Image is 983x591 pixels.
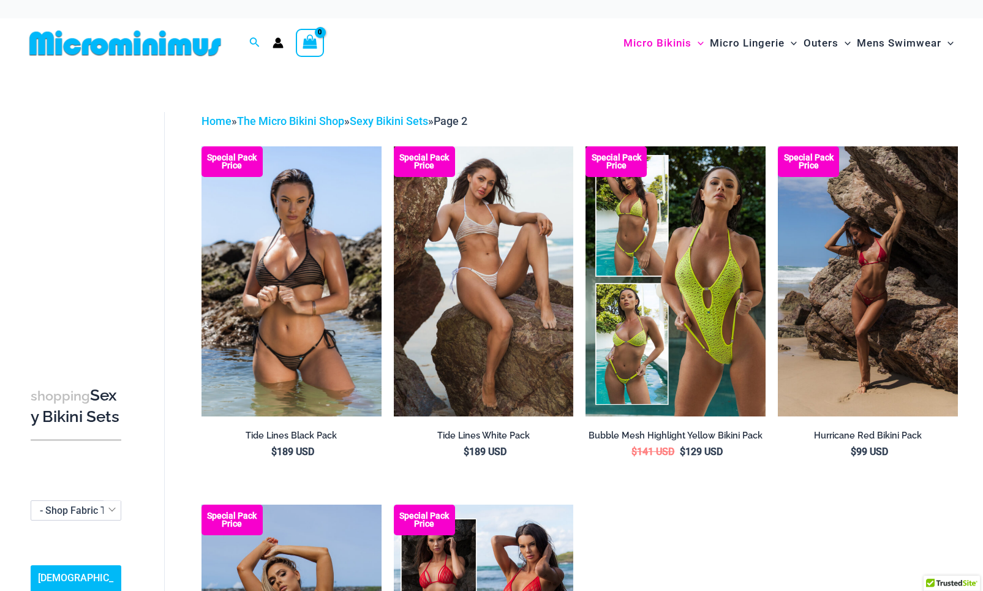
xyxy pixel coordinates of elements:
a: Mens SwimwearMenu ToggleMenu Toggle [854,24,957,62]
a: Micro BikinisMenu ToggleMenu Toggle [620,24,707,62]
a: Tide Lines White Pack [394,430,574,446]
b: Special Pack Price [778,154,839,170]
h2: Tide Lines Black Pack [201,430,382,442]
a: Home [201,115,232,127]
a: OutersMenu ToggleMenu Toggle [800,24,854,62]
bdi: 189 USD [271,446,314,457]
a: The Micro Bikini Shop [237,115,344,127]
img: Hurricane Red 3277 Tri Top 4277 Thong Bottom 05 [778,146,958,416]
a: Bubble Mesh Ultimate (3) Bubble Mesh Highlight Yellow 309 Tri Top 469 Thong 05Bubble Mesh Highlig... [586,146,766,416]
a: Tide Lines Black 350 Halter Top 470 Thong 04 Tide Lines Black 350 Halter Top 470 Thong 03Tide Lin... [201,146,382,416]
bdi: 141 USD [631,446,674,457]
h2: Tide Lines White Pack [394,430,574,442]
span: Menu Toggle [941,28,954,59]
span: - Shop Fabric Type [40,505,122,516]
span: shopping [31,388,90,404]
bdi: 129 USD [680,446,723,457]
h2: Hurricane Red Bikini Pack [778,430,958,442]
span: $ [631,446,637,457]
h3: Sexy Bikini Sets [31,385,121,427]
img: MM SHOP LOGO FLAT [24,29,226,57]
span: Page 2 [434,115,467,127]
a: Hurricane Red Bikini Pack [778,430,958,446]
span: $ [680,446,685,457]
span: $ [851,446,856,457]
b: Special Pack Price [201,512,263,528]
bdi: 99 USD [851,446,888,457]
span: » » » [201,115,467,127]
span: Outers [804,28,838,59]
b: Special Pack Price [586,154,647,170]
span: Menu Toggle [691,28,704,59]
img: Bubble Mesh Ultimate (3) [586,146,766,416]
span: Mens Swimwear [857,28,941,59]
b: Special Pack Price [201,154,263,170]
iframe: TrustedSite Certified [31,102,141,347]
span: Micro Bikinis [623,28,691,59]
a: View Shopping Cart, empty [296,29,324,57]
h2: Bubble Mesh Highlight Yellow Bikini Pack [586,430,766,442]
a: Account icon link [273,37,284,48]
span: Menu Toggle [785,28,797,59]
b: Special Pack Price [394,512,455,528]
span: Micro Lingerie [710,28,785,59]
a: Micro LingerieMenu ToggleMenu Toggle [707,24,800,62]
span: - Shop Fabric Type [31,500,121,521]
span: - Shop Fabric Type [31,501,121,520]
img: Tide Lines Black 350 Halter Top 470 Thong 04 [201,146,382,416]
b: Special Pack Price [394,154,455,170]
bdi: 189 USD [464,446,507,457]
img: Tide Lines White 350 Halter Top 470 Thong 05 [394,146,574,416]
a: Tide Lines Black Pack [201,430,382,446]
a: Tide Lines White 350 Halter Top 470 Thong 05 Tide Lines White 350 Halter Top 470 Thong 03Tide Lin... [394,146,574,416]
nav: Site Navigation [619,23,959,64]
span: Menu Toggle [838,28,851,59]
a: Sexy Bikini Sets [350,115,428,127]
a: Hurricane Red 3277 Tri Top 4277 Thong Bottom 05 Hurricane Red 3277 Tri Top 4277 Thong Bottom 06Hu... [778,146,958,416]
span: $ [464,446,469,457]
span: $ [271,446,277,457]
a: Bubble Mesh Highlight Yellow Bikini Pack [586,430,766,446]
a: Search icon link [249,36,260,51]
